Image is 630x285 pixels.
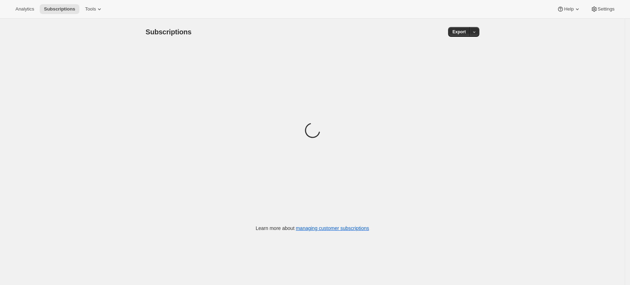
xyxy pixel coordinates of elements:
[564,6,573,12] span: Help
[296,225,369,231] a: managing customer subscriptions
[256,225,369,232] p: Learn more about
[448,27,470,37] button: Export
[15,6,34,12] span: Analytics
[452,29,466,35] span: Export
[81,4,107,14] button: Tools
[598,6,615,12] span: Settings
[146,28,192,36] span: Subscriptions
[11,4,38,14] button: Analytics
[85,6,96,12] span: Tools
[586,4,619,14] button: Settings
[553,4,585,14] button: Help
[40,4,79,14] button: Subscriptions
[44,6,75,12] span: Subscriptions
